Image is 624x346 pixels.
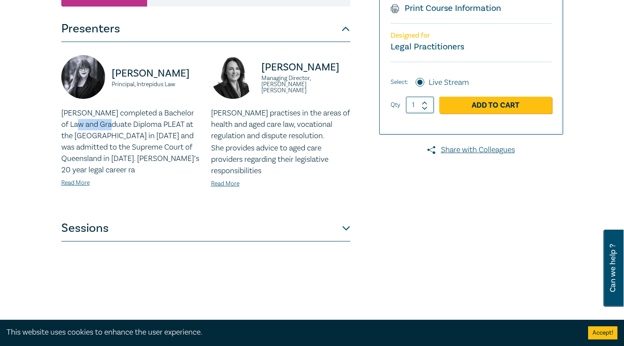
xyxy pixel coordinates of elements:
div: This website uses cookies to enhance the user experience. [7,327,575,338]
p: [PERSON_NAME] completed a Bachelor of Law and Graduate Diploma PLEAT at the [GEOGRAPHIC_DATA] in ... [61,108,201,176]
small: Legal Practitioners [391,41,464,52]
a: Add to Cart [439,97,552,113]
a: Read More [211,180,240,188]
span: Can we help ? [609,235,617,301]
button: Sessions [61,215,350,241]
small: Principal, Intrepidus Law [112,81,201,87]
small: Managing Director, [PERSON_NAME] [PERSON_NAME] [261,75,350,94]
label: Live Stream [429,77,469,88]
p: [PERSON_NAME] [112,66,201,80]
a: Read More [61,179,90,187]
img: https://s3.ap-southeast-2.amazonaws.com/leo-cussen-store-production-content/Contacts/Belinda%20Ko... [61,55,105,99]
p: Designed for [391,31,552,40]
a: Share with Colleagues [379,144,563,156]
img: https://s3.ap-southeast-2.amazonaws.com/leo-cussen-store-production-content/Contacts/Gemma%20McGr... [211,55,255,99]
button: Accept cookies [588,326,617,339]
input: 1 [406,97,434,113]
label: Qty [391,100,400,110]
button: Presenters [61,16,350,42]
span: Select: [391,77,408,87]
p: [PERSON_NAME] [261,60,350,74]
p: [PERSON_NAME] practises in the areas of health and aged care law, vocational regulation and dispu... [211,108,350,142]
p: She provides advice to aged care providers regarding their legislative responsibilities [211,143,350,177]
a: Print Course Information [391,3,501,14]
